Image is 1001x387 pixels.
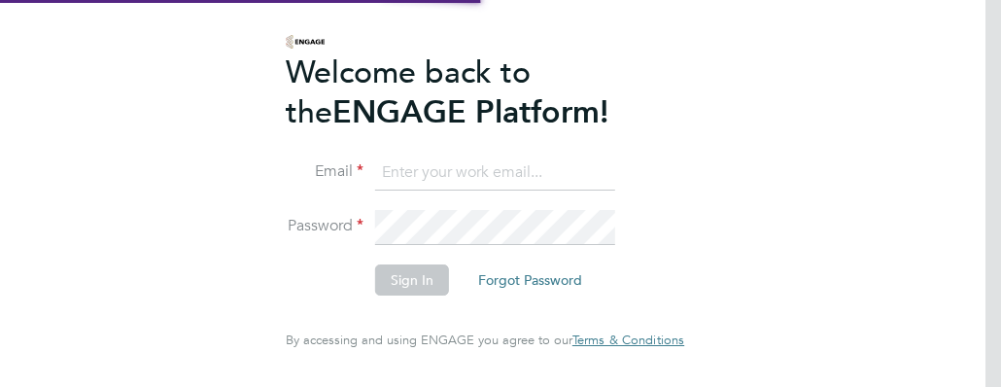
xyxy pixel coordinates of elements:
input: Enter your work email... [375,156,615,191]
span: Terms & Conditions [572,332,684,348]
label: Password [286,216,363,236]
span: By accessing and using ENGAGE you agree to our [286,332,684,348]
label: Email [286,161,363,182]
button: Sign In [375,264,449,296]
span: Welcome back to the [286,53,531,131]
a: Terms & Conditions [572,333,684,348]
h2: ENGAGE Platform! [286,53,665,132]
button: Forgot Password [463,264,598,296]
